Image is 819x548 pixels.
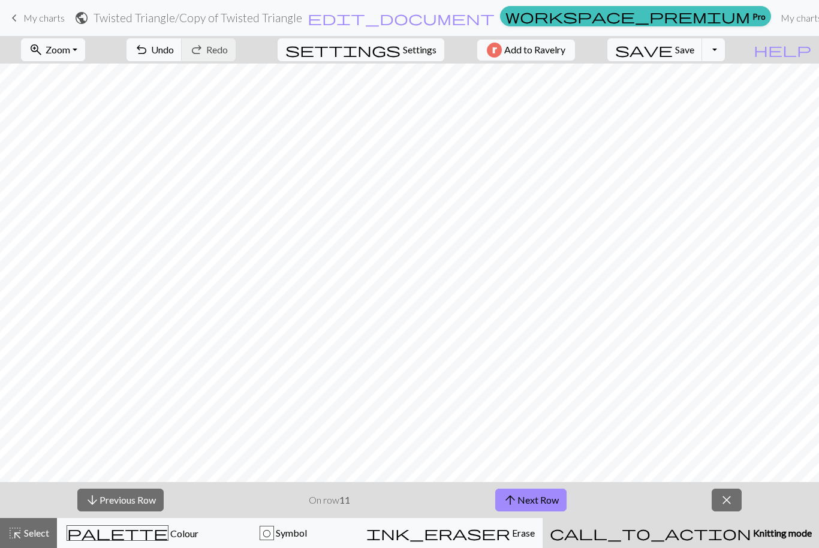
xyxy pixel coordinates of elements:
span: public [74,10,89,26]
button: Knitting mode [543,518,819,548]
button: SettingsSettings [278,38,444,61]
span: Zoom [46,44,70,55]
button: Colour [57,518,208,548]
span: save [615,41,673,58]
span: call_to_action [550,525,751,541]
span: arrow_downward [85,492,100,508]
span: zoom_in [29,41,43,58]
button: Undo [127,38,182,61]
span: Select [22,527,49,538]
span: workspace_premium [505,8,750,25]
span: Erase [510,527,535,538]
button: Next Row [495,489,567,511]
span: settings [285,41,401,58]
i: Settings [285,43,401,57]
strong: 11 [339,494,350,505]
span: Settings [403,43,436,57]
span: Save [675,44,694,55]
span: Symbol [274,527,307,538]
span: My charts [23,12,65,23]
p: On row [309,493,350,507]
button: Add to Ravelry [477,40,575,61]
span: help [754,41,811,58]
span: undo [134,41,149,58]
div: O [260,526,273,541]
span: highlight_alt [8,525,22,541]
button: Erase [359,518,543,548]
span: ink_eraser [366,525,510,541]
button: Zoom [21,38,85,61]
span: Colour [168,528,198,539]
span: Knitting mode [751,527,812,538]
a: My charts [7,8,65,28]
span: Undo [151,44,174,55]
img: Ravelry [487,43,502,58]
span: palette [67,525,168,541]
a: Pro [500,6,771,26]
button: Save [607,38,703,61]
button: O Symbol [208,518,359,548]
button: Previous Row [77,489,164,511]
span: keyboard_arrow_left [7,10,22,26]
h2: Twisted Triangle / Copy of Twisted Triangle [94,11,302,25]
span: close [719,492,734,508]
span: Add to Ravelry [504,43,565,58]
span: arrow_upward [503,492,517,508]
span: edit_document [308,10,495,26]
